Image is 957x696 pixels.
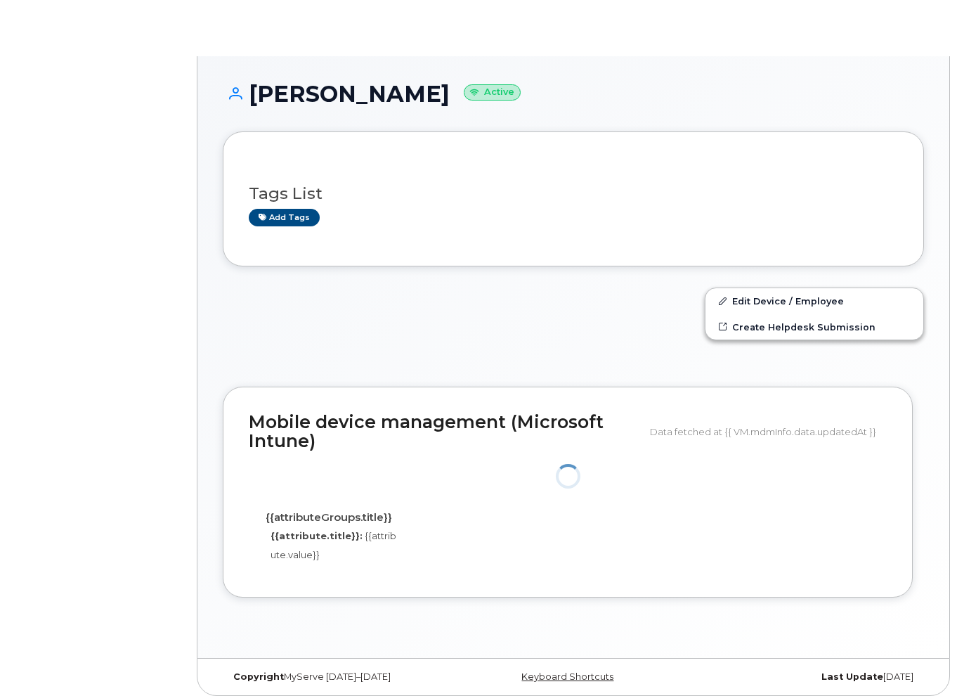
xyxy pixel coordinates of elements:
small: Active [464,84,521,101]
a: Edit Device / Employee [705,288,923,314]
h4: {{attributeGroups.title}} [259,512,398,524]
span: {{attribute.value}} [271,530,396,560]
strong: Copyright [233,671,284,682]
div: MyServe [DATE]–[DATE] [223,671,457,683]
label: {{attribute.title}}: [271,529,363,543]
h3: Tags List [249,185,898,202]
h1: [PERSON_NAME] [223,82,924,106]
a: Create Helpdesk Submission [705,314,923,340]
a: Keyboard Shortcuts [521,671,613,682]
strong: Last Update [821,671,883,682]
div: [DATE] [690,671,924,683]
h2: Mobile device management (Microsoft Intune) [249,413,639,451]
div: Data fetched at {{ VM.mdmInfo.data.updatedAt }} [650,418,887,445]
a: Add tags [249,209,320,226]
